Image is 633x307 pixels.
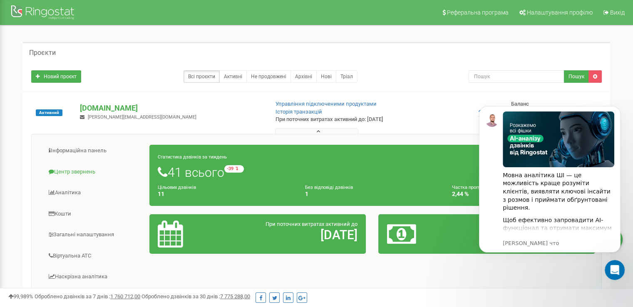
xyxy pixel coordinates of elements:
[228,228,357,242] h2: [DATE]
[564,70,589,83] button: Пошук
[290,70,317,83] a: Архівні
[458,228,587,242] h2: 253,84 $
[158,154,227,160] small: Статистика дзвінків за тиждень
[305,185,353,190] small: Без відповіді дзвінків
[219,70,247,83] a: Активні
[527,9,593,16] span: Налаштування профілю
[38,246,150,266] a: Віртуальна АТС
[224,165,244,173] small: -39
[38,162,150,182] a: Центр звернень
[29,49,56,57] h5: Проєкти
[610,9,625,16] span: Вихід
[158,165,587,179] h1: 41 всього
[8,293,33,300] span: 99,989%
[336,70,357,83] a: Тріал
[31,70,81,83] a: Новий проєкт
[220,293,250,300] u: 7 775 288,00
[266,221,357,227] span: При поточних витратах активний до
[246,70,291,83] a: Не продовжені
[38,267,150,287] a: Наскрізна аналітика
[88,114,196,120] span: [PERSON_NAME][EMAIL_ADDRESS][DOMAIN_NAME]
[110,293,140,300] u: 1 760 712,00
[447,9,509,16] span: Реферальна програма
[80,103,262,114] p: [DOMAIN_NAME]
[35,293,140,300] span: Оброблено дзвінків за 7 днів :
[605,260,625,280] iframe: Intercom live chat
[452,191,587,197] h4: 2,44 %
[141,293,250,300] span: Оброблено дзвінків за 30 днів :
[36,109,62,116] span: Активний
[38,225,150,245] a: Загальні налаштування
[276,116,409,124] p: При поточних витратах активний до: [DATE]
[276,109,322,115] a: Історія транзакцій
[469,70,564,83] input: Пошук
[158,185,196,190] small: Цільових дзвінків
[452,185,513,190] small: Частка пропущених дзвінків
[38,183,150,203] a: Аналiтика
[38,141,150,161] a: Інформаційна панель
[158,191,293,197] h4: 11
[467,94,633,285] iframe: Intercom notifications сообщение
[184,70,220,83] a: Всі проєкти
[305,191,440,197] h4: 1
[316,70,336,83] a: Нові
[38,204,150,224] a: Кошти
[276,101,377,107] a: Управління підключеними продуктами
